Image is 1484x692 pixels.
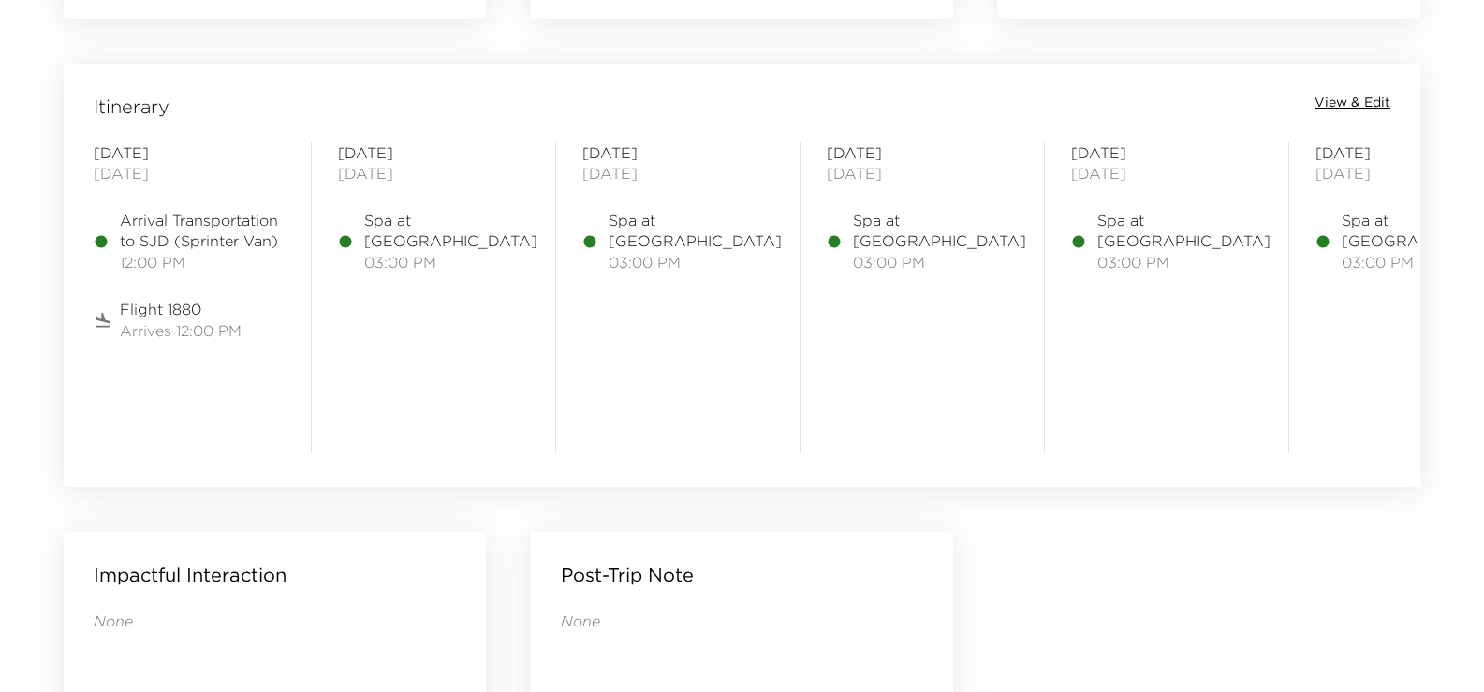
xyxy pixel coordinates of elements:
[609,210,782,252] span: Spa at [GEOGRAPHIC_DATA]
[120,210,285,252] span: Arrival Transportation to SJD (Sprinter Van)
[827,163,1018,184] span: [DATE]
[609,252,782,272] span: 03:00 PM
[561,611,923,631] p: None
[561,562,694,588] p: Post-Trip Note
[1315,94,1390,112] button: View & Edit
[94,163,285,184] span: [DATE]
[338,163,529,184] span: [DATE]
[120,299,242,319] span: Flight 1880
[1071,142,1262,163] span: [DATE]
[120,252,285,272] span: 12:00 PM
[94,142,285,163] span: [DATE]
[827,142,1018,163] span: [DATE]
[1071,163,1262,184] span: [DATE]
[94,562,287,588] p: Impactful Interaction
[1097,252,1271,272] span: 03:00 PM
[1097,210,1271,252] span: Spa at [GEOGRAPHIC_DATA]
[364,210,537,252] span: Spa at [GEOGRAPHIC_DATA]
[582,163,773,184] span: [DATE]
[853,252,1026,272] span: 03:00 PM
[582,142,773,163] span: [DATE]
[120,320,242,341] span: Arrives 12:00 PM
[338,142,529,163] span: [DATE]
[94,94,169,120] span: Itinerary
[364,252,537,272] span: 03:00 PM
[94,611,456,631] p: None
[853,210,1026,252] span: Spa at [GEOGRAPHIC_DATA]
